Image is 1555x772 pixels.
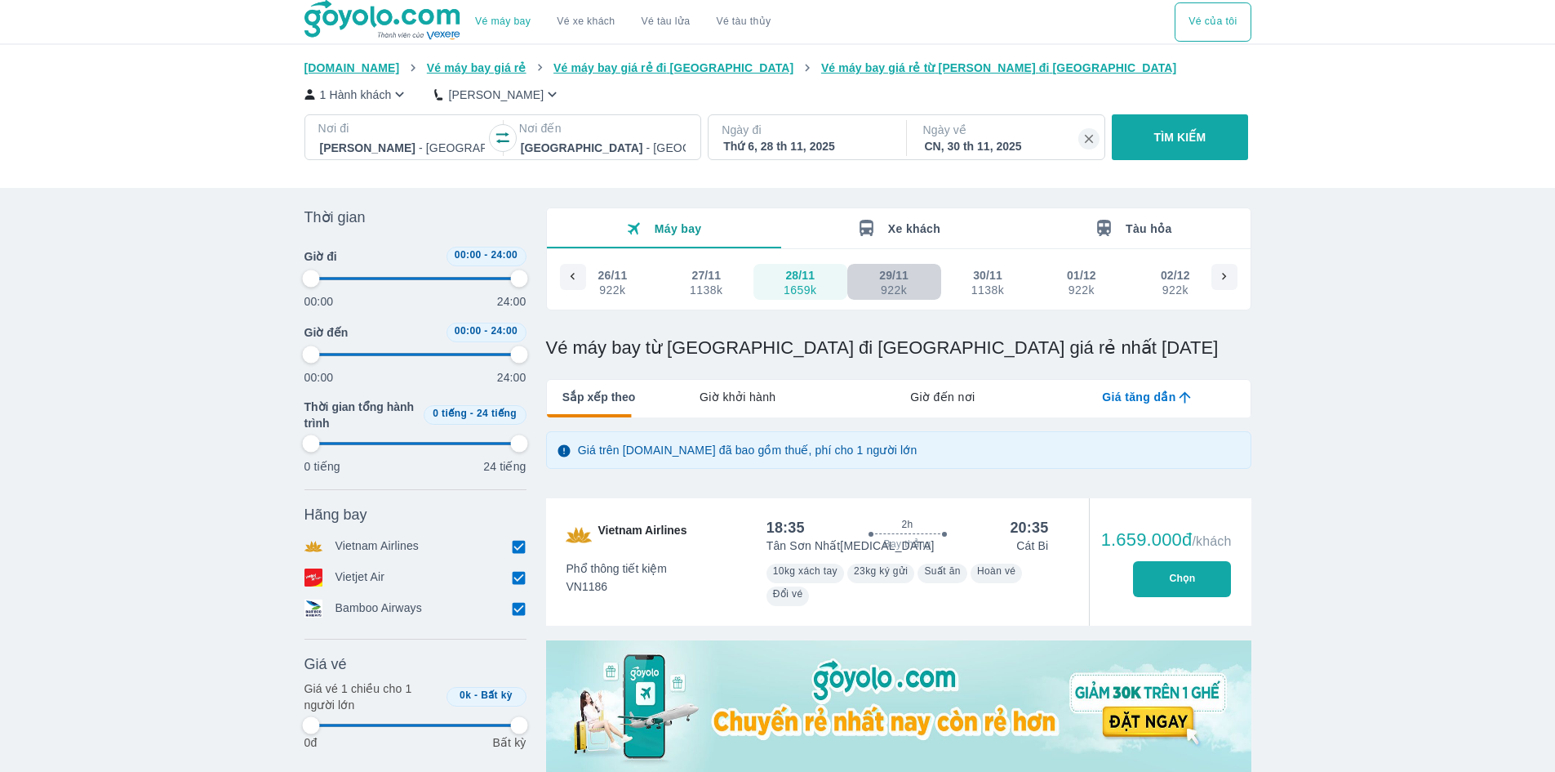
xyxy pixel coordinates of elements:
div: 1.659.000đ [1101,530,1232,550]
span: Hãng bay [304,505,367,524]
p: Bamboo Airways [335,600,422,618]
p: Ngày đi [722,122,890,138]
span: 24:00 [491,249,518,261]
span: 2h [901,518,913,531]
div: choose transportation mode [1175,2,1251,42]
div: 922k [599,283,627,297]
p: Tân Sơn Nhất [MEDICAL_DATA] [766,538,935,554]
span: 10kg xách tay [773,565,837,577]
span: Phổ thông tiết kiệm [566,560,668,577]
div: 30/11 [973,267,1002,283]
span: Đổi vé [773,588,803,600]
button: 1 Hành khách [304,86,409,103]
nav: breadcrumb [304,60,1251,76]
span: Vé máy bay giá rẻ từ [PERSON_NAME] đi [GEOGRAPHIC_DATA] [821,61,1177,74]
div: lab API tabs example [635,380,1250,414]
div: 28/11 [785,267,815,283]
div: 02/12 [1161,267,1190,283]
span: Suất ăn [924,565,961,577]
span: Thời gian [304,208,366,227]
span: Vé máy bay giá rẻ đi [GEOGRAPHIC_DATA] [553,61,793,74]
a: Vé tàu lửa [629,2,704,42]
p: 0đ [304,734,318,751]
div: 1659k [784,283,816,297]
span: 00:00 [455,249,482,261]
button: Vé tàu thủy [703,2,784,42]
span: Giá tăng dần [1102,389,1175,405]
a: Vé máy bay [475,16,531,28]
span: Tàu hỏa [1126,222,1172,235]
div: 29/11 [879,267,909,283]
span: Giờ đến [304,324,349,341]
span: 24 tiếng [477,408,517,419]
div: 26/11 [598,267,628,283]
span: Bất kỳ [481,689,513,701]
span: /khách [1192,534,1231,548]
span: Giờ đi [304,248,337,265]
div: 18:35 [766,518,805,538]
span: 24:00 [491,325,518,337]
p: Vietnam Airlines [335,538,420,556]
a: Vé xe khách [557,16,615,28]
span: Máy bay [655,222,702,235]
span: Vietnam Airlines [598,522,687,548]
p: 0 tiếng [304,458,340,475]
div: 20:35 [1010,518,1048,538]
span: Sắp xếp theo [562,389,636,405]
span: 23kg ký gửi [854,565,908,577]
button: Chọn [1133,561,1231,597]
p: Giá trên [DOMAIN_NAME] đã bao gồm thuế, phí cho 1 người lớn [578,442,917,458]
p: 00:00 [304,369,334,386]
span: Vé máy bay giá rẻ [427,61,526,74]
button: TÌM KIẾM [1112,114,1248,160]
p: 24 tiếng [483,458,526,475]
span: 0 tiếng [433,408,467,419]
span: - [470,408,473,419]
p: Nơi đi [318,120,486,136]
span: Thời gian tổng hành trình [304,399,417,431]
button: Vé của tôi [1175,2,1251,42]
span: VN1186 [566,578,668,595]
span: [DOMAIN_NAME] [304,61,400,74]
span: - [484,325,487,337]
h1: Vé máy bay từ [GEOGRAPHIC_DATA] đi [GEOGRAPHIC_DATA] giá rẻ nhất [DATE] [546,337,1251,359]
span: Giờ khởi hành [700,389,775,405]
div: 922k [1068,283,1095,297]
span: Hoàn vé [977,565,1016,577]
span: 0k [460,689,471,701]
p: 1 Hành khách [320,87,392,103]
span: Giờ đến nơi [910,389,975,405]
p: Nơi đến [519,120,687,136]
p: Cát Bi [1016,538,1048,554]
div: Thứ 6, 28 th 11, 2025 [723,138,888,154]
p: 00:00 [304,293,334,310]
div: 1138k [971,283,1004,297]
span: Xe khách [888,222,940,235]
p: Vietjet Air [335,569,385,587]
div: 01/12 [1067,267,1096,283]
div: 1138k [690,283,722,297]
p: 24:00 [497,293,526,310]
span: Giá vé [304,654,347,674]
div: choose transportation mode [462,2,784,42]
span: - [474,689,478,701]
p: Bất kỳ [492,734,526,751]
p: Giá vé 1 chiều cho 1 người lớn [304,681,440,713]
p: Ngày về [923,122,1091,138]
img: VN [566,522,592,548]
p: 24:00 [497,369,526,386]
span: 00:00 [455,325,482,337]
button: [PERSON_NAME] [434,86,561,103]
div: 922k [1162,283,1189,297]
p: TÌM KIẾM [1154,129,1206,145]
div: 922k [880,283,908,297]
span: - [484,249,487,261]
div: 27/11 [692,267,722,283]
p: [PERSON_NAME] [448,87,544,103]
div: CN, 30 th 11, 2025 [925,138,1090,154]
